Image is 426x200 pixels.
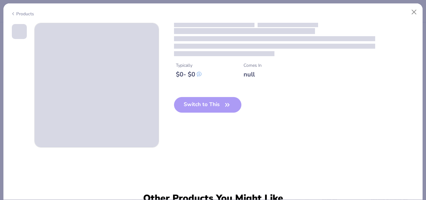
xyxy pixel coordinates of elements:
[244,71,262,78] div: null
[408,6,420,18] button: Close
[176,71,201,78] div: $ 0 - $ 0
[11,11,34,17] div: Products
[176,62,201,69] div: Typically
[244,62,262,69] div: Comes In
